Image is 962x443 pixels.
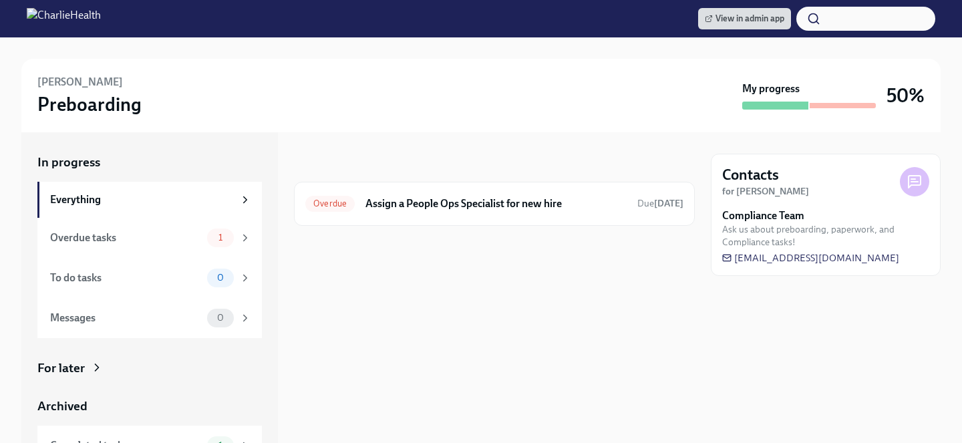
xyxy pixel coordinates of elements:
a: Overdue tasks1 [37,218,262,258]
a: For later [37,359,262,377]
div: For later [37,359,85,377]
a: In progress [37,154,262,171]
strong: for [PERSON_NAME] [722,186,809,197]
span: Overdue [305,198,355,208]
div: In progress [294,154,357,171]
strong: [DATE] [654,198,683,209]
span: September 23rd, 2025 09:00 [637,197,683,210]
a: Messages0 [37,298,262,338]
h6: Assign a People Ops Specialist for new hire [365,196,627,211]
h6: [PERSON_NAME] [37,75,123,90]
div: Messages [50,311,202,325]
strong: My progress [742,82,800,96]
h3: Preboarding [37,92,142,116]
div: Everything [50,192,234,207]
img: CharlieHealth [27,8,101,29]
strong: Compliance Team [722,208,804,223]
h4: Contacts [722,165,779,185]
a: To do tasks0 [37,258,262,298]
span: Ask us about preboarding, paperwork, and Compliance tasks! [722,223,929,249]
span: Due [637,198,683,209]
span: 1 [210,233,230,243]
span: View in admin app [705,12,784,25]
a: [EMAIL_ADDRESS][DOMAIN_NAME] [722,251,899,265]
div: To do tasks [50,271,202,285]
span: 0 [209,313,232,323]
div: Overdue tasks [50,231,202,245]
a: Archived [37,398,262,415]
a: OverdueAssign a People Ops Specialist for new hireDue[DATE] [305,193,683,214]
a: Everything [37,182,262,218]
h3: 50% [887,84,925,108]
span: 0 [209,273,232,283]
a: View in admin app [698,8,791,29]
